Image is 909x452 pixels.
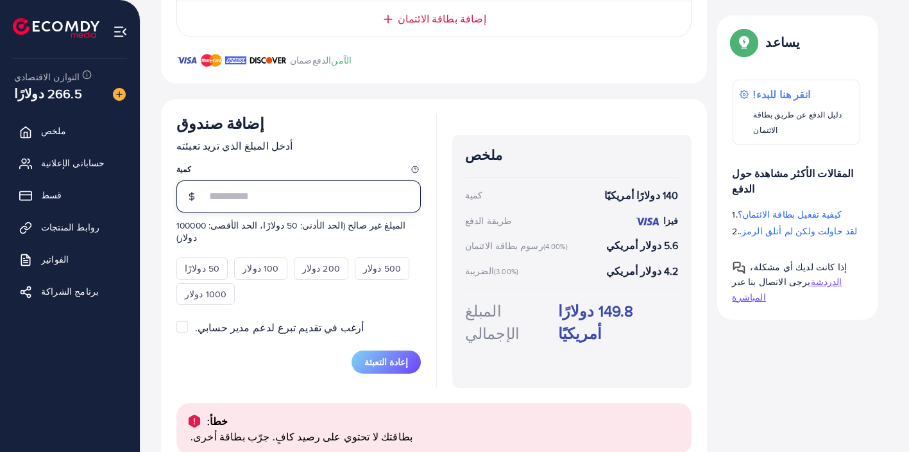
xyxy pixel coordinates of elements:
[754,109,842,135] font: دليل الدفع عن طريق بطاقة الائتمان
[41,253,69,266] font: الفواتير
[634,216,660,227] img: ائتمان
[754,87,810,101] font: انقر هنا للبدء!
[41,125,67,137] font: ملخص
[191,430,412,444] font: بطاقتك لا تحتوي على رصيد كافٍ. جرّب بطاقة أخرى.
[10,247,130,272] a: الفواتير
[465,265,494,277] font: الضريبة
[738,208,842,221] font: كيفية تفعيل بطاقة الائتمان؟
[331,54,352,67] font: الآمن
[494,266,518,277] font: (3.00%)
[854,394,899,442] iframe: محادثة
[398,12,486,26] font: إضافة بطاقة الائتمان
[41,189,62,202] font: قسط
[363,262,401,275] font: 500 دولار
[41,285,99,298] font: برنامج الشراكة
[10,118,130,144] a: ملخص
[290,54,312,67] font: ضمان
[176,164,192,175] font: كمية
[113,24,128,39] img: قائمة طعام
[733,225,740,238] font: 2.
[185,262,219,275] font: 50 دولارًا
[207,414,228,428] font: خطأ:
[558,300,634,344] font: 149.8 دولارًا أمريكيًا
[250,53,287,68] img: ماركة
[606,264,678,278] font: 4.2 دولار أمريكي
[364,356,408,369] font: إعادة التعبئة
[187,413,202,429] img: يُحذًِر
[10,150,130,176] a: حساباتي الإعلانية
[10,214,130,240] a: روابط المنتجات
[302,262,340,275] font: 200 دولار
[10,182,130,208] a: قسط
[663,214,679,227] font: فيزا
[465,189,483,202] font: كمية
[604,188,679,202] font: 140 دولارًا أمريكيًا
[740,225,858,238] font: لقد حاولت ولكن لم أتلق الرمز.
[465,300,520,344] font: المبلغ الإجمالي
[10,279,130,304] a: برنامج الشراكة
[733,261,847,288] font: إذا كانت لديك أي مشكلة، يرجى الاتصال بنا عبر
[312,54,332,67] font: الدفع
[176,53,198,68] img: ماركة
[733,261,745,274] img: دليل النوافذ المنبثقة
[733,208,738,221] font: 1.
[242,262,278,275] font: 100 دولار
[733,166,854,196] font: المقالات الأكثر مشاهدة حول الدفع
[13,69,82,117] font: 266.5 دولارًا
[733,31,756,54] img: دليل النوافذ المنبثقة
[195,320,364,335] font: أرغب في تقديم تبرع لدعم مدير حسابي.
[14,71,80,83] font: التوازن الاقتصادي
[41,157,105,169] font: حساباتي الإعلانية
[185,288,226,300] font: 1000 دولار
[41,221,99,234] font: روابط المنتجات
[201,53,222,68] img: ماركة
[465,146,503,164] font: ملخص
[176,219,405,244] font: المبلغ غير صالح (الحد الأدنى: 50 دولارًا، الحد الأقصى: 100000 دولار)
[465,239,543,252] font: رسوم بطاقة الائتمان
[766,33,801,51] font: يساعد
[465,214,512,227] font: طريقة الدفع
[225,53,246,68] img: ماركة
[606,238,678,252] font: 5.6 دولار أمريكي
[113,88,126,101] img: صورة
[543,241,568,252] font: (4.00%)
[13,18,99,38] img: الشعار
[176,139,293,153] font: أدخل المبلغ الذي تريد تعبئته
[352,351,421,374] button: إعادة التعبئة
[176,112,264,134] font: إضافة صندوق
